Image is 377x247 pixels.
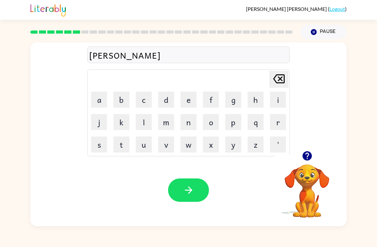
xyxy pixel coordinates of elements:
button: q [248,114,264,130]
button: Pause [300,25,347,39]
button: g [225,92,241,108]
button: y [225,136,241,152]
a: Logout [329,6,345,12]
button: p [225,114,241,130]
span: [PERSON_NAME] [PERSON_NAME] [246,6,328,12]
button: ' [270,136,286,152]
button: s [91,136,107,152]
button: j [91,114,107,130]
button: n [181,114,196,130]
button: d [158,92,174,108]
button: v [158,136,174,152]
button: a [91,92,107,108]
button: f [203,92,219,108]
button: u [136,136,152,152]
div: [PERSON_NAME] [89,48,288,62]
button: h [248,92,264,108]
button: m [158,114,174,130]
button: b [113,92,129,108]
button: x [203,136,219,152]
button: e [181,92,196,108]
button: c [136,92,152,108]
button: k [113,114,129,130]
div: ( ) [246,6,347,12]
img: Literably [30,3,66,17]
button: z [248,136,264,152]
button: t [113,136,129,152]
button: l [136,114,152,130]
button: o [203,114,219,130]
button: r [270,114,286,130]
button: i [270,92,286,108]
video: Your browser must support playing .mp4 files to use Literably. Please try using another browser. [275,154,339,218]
button: w [181,136,196,152]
